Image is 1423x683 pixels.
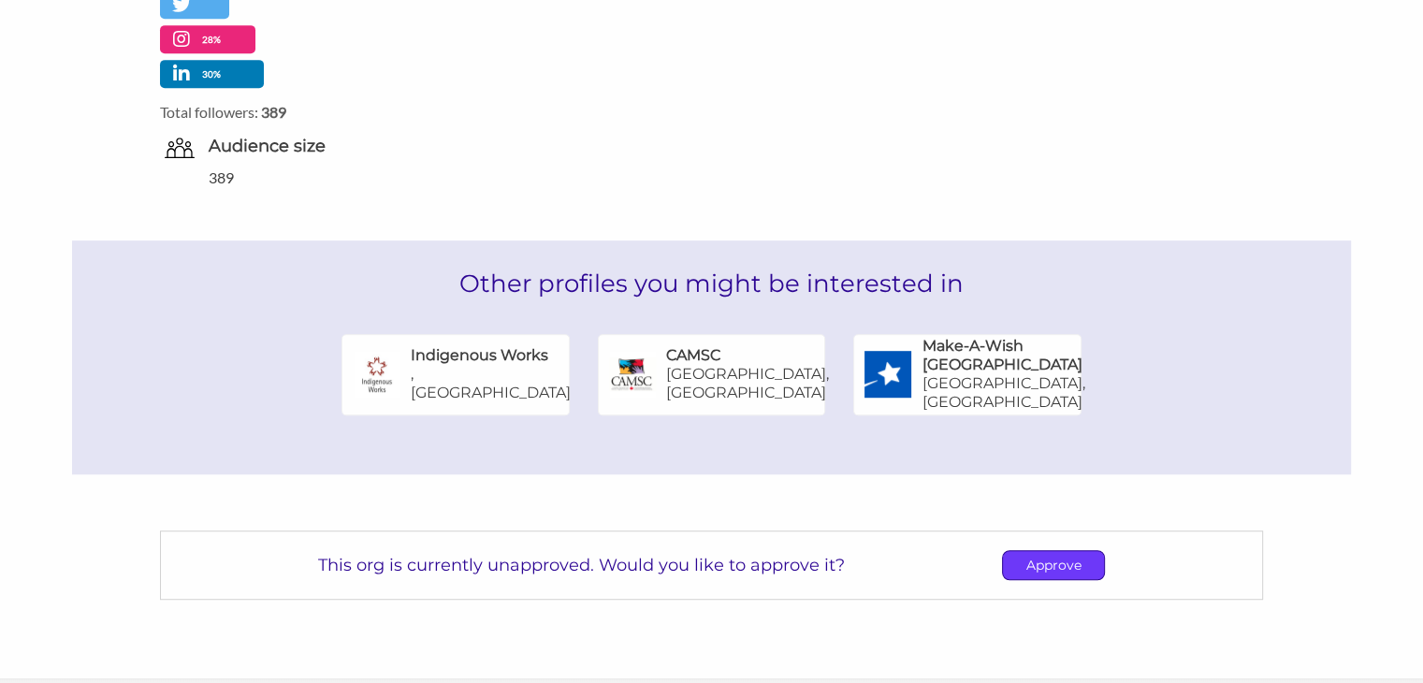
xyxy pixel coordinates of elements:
[209,167,523,189] div: 389
[354,351,400,398] img: Indigenous Works Logo
[209,135,523,158] h6: Audience size
[72,240,1351,327] h2: Other profiles you might be interested in
[666,365,829,402] p: [GEOGRAPHIC_DATA], [GEOGRAPHIC_DATA]
[411,346,548,365] h6: Indigenous Works
[609,351,656,398] img: CAMSC Logo
[318,555,845,575] p: This org is currently unapproved. Would you like to approve it?
[922,374,1085,412] p: [GEOGRAPHIC_DATA], [GEOGRAPHIC_DATA]
[202,31,225,49] p: 28%
[261,103,286,121] strong: 389
[411,365,571,402] p: , [GEOGRAPHIC_DATA]
[160,103,509,121] label: Total followers:
[165,138,195,158] img: org-audience-size-icon-0ecdd2b5.svg
[202,65,225,83] p: 30%
[922,337,1085,374] h6: Make-A-Wish [GEOGRAPHIC_DATA]
[1003,551,1104,579] p: Approve
[864,351,911,398] img: Make-A-Wish Canada Logo
[666,346,720,365] h6: CAMSC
